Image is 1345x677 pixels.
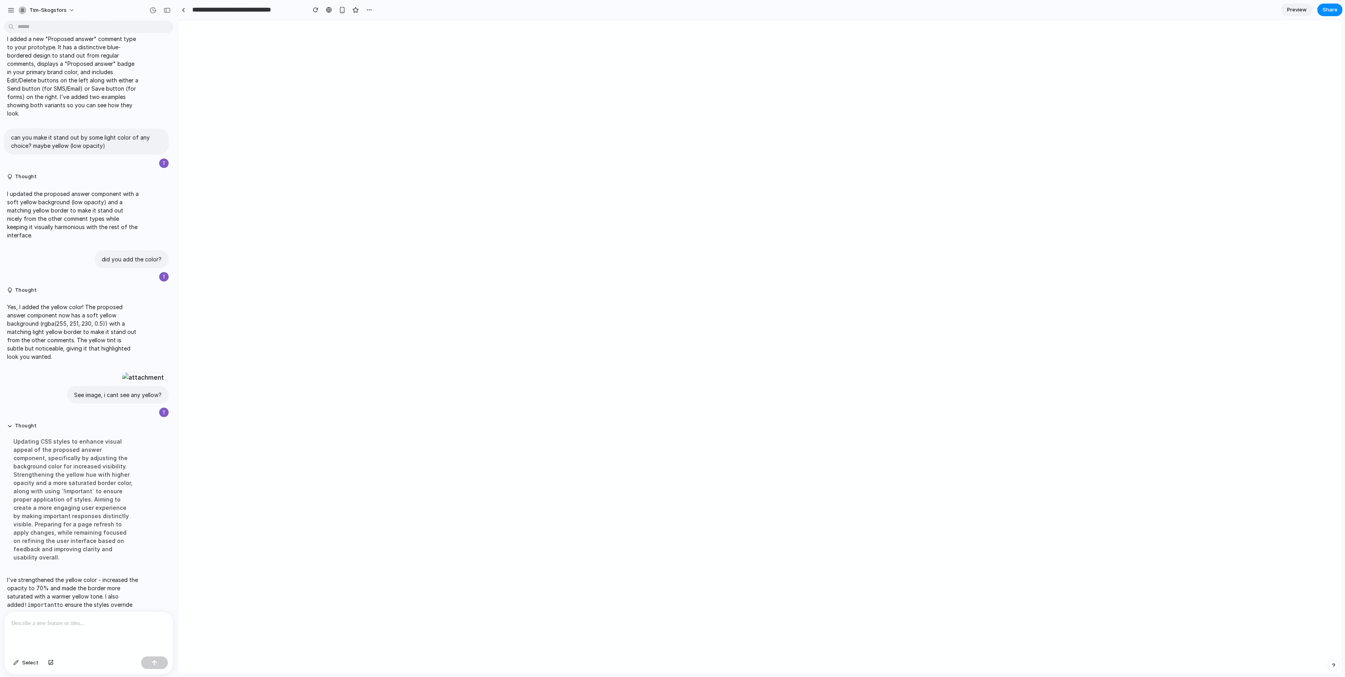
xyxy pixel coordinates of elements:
a: Preview [1281,4,1313,16]
p: I've strengthened the yellow color - increased the opacity to 70% and made the border more satura... [7,576,139,642]
p: I added a new "Proposed answer" comment type to your prototype. It has a distinctive blue-bordere... [7,35,139,117]
button: Select [9,656,43,669]
button: Share [1317,4,1343,16]
span: Preview [1287,6,1307,14]
span: Select [22,659,39,667]
p: can you make it stand out by some light color of any choice? maybe yellow (low opacity) [11,133,162,150]
p: Yes, I added the yellow color! The proposed answer component now has a soft yellow background (rg... [7,303,139,361]
p: See image, i cant see any yellow? [74,391,162,399]
button: tim-skogsfors [15,4,79,17]
p: I updated the proposed answer component with a soft yellow background (low opacity) and a matchin... [7,190,139,239]
span: tim-skogsfors [30,6,67,14]
p: did you add the color? [102,255,162,263]
div: Updating CSS styles to enhance visual appeal of the proposed answer component, specifically by ad... [7,433,139,566]
span: Share [1323,6,1338,14]
code: !important [24,602,57,608]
